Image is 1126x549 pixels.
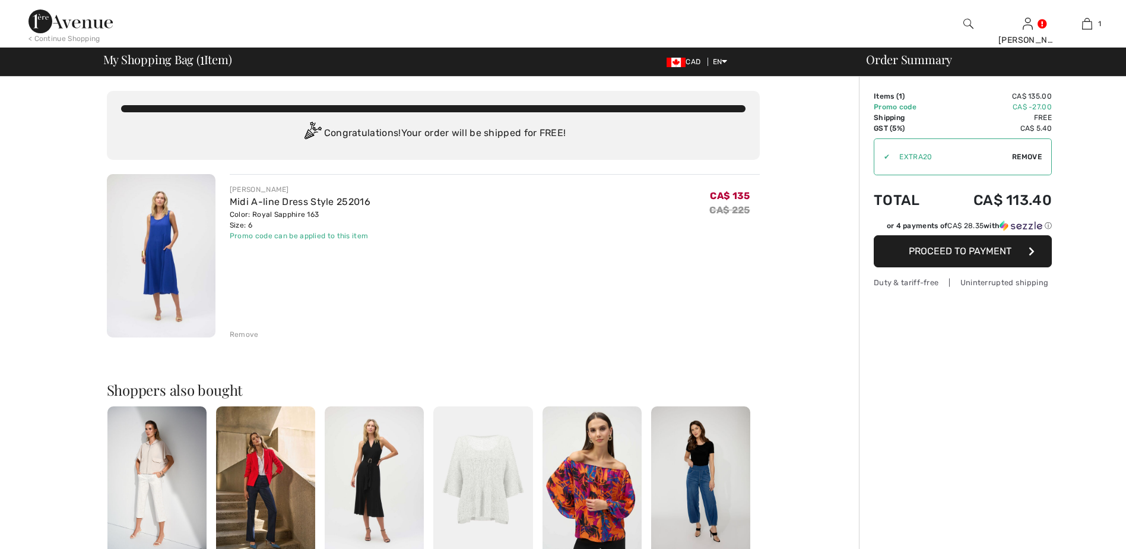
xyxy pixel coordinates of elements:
img: My Info [1023,17,1033,31]
img: 1ère Avenue [28,10,113,33]
span: 1 [899,92,902,100]
td: Total [874,180,940,220]
img: search the website [963,17,973,31]
div: Color: Royal Sapphire 163 Size: 6 [230,209,370,231]
div: [PERSON_NAME] [998,34,1057,46]
td: GST (5%) [874,123,940,134]
div: Remove [230,329,259,340]
span: CA$ 28.35 [947,222,984,230]
div: or 4 payments of with [887,220,1052,231]
span: Remove [1012,152,1042,162]
div: Order Summary [852,53,1119,65]
td: Promo code [874,102,940,112]
span: CAD [667,58,705,66]
h2: Shoppers also bought [107,383,760,397]
span: My Shopping Bag ( Item) [103,53,232,65]
span: 1 [1098,18,1101,29]
div: [PERSON_NAME] [230,184,370,195]
div: ✔ [874,152,890,162]
td: Items ( ) [874,91,940,102]
img: Sezzle [1000,220,1042,231]
s: CA$ 225 [709,204,750,216]
img: Midi A-line Dress Style 252016 [107,174,215,337]
img: Congratulation2.svg [300,122,324,146]
td: CA$ 135.00 [940,91,1052,102]
img: My Bag [1082,17,1092,31]
td: Free [940,112,1052,123]
div: or 4 payments ofCA$ 28.35withSezzle Click to learn more about Sezzle [874,220,1052,235]
td: CA$ -27.00 [940,102,1052,112]
button: Proceed to Payment [874,235,1052,267]
td: Shipping [874,112,940,123]
span: Proceed to Payment [909,245,1011,257]
div: < Continue Shopping [28,33,100,44]
span: EN [713,58,728,66]
td: CA$ 113.40 [940,180,1052,220]
a: Sign In [1023,18,1033,29]
div: Promo code can be applied to this item [230,231,370,241]
div: Duty & tariff-free | Uninterrupted shipping [874,277,1052,288]
img: Canadian Dollar [667,58,686,67]
td: CA$ 5.40 [940,123,1052,134]
span: CA$ 135 [710,190,750,201]
input: Promo code [890,139,1012,175]
a: 1 [1058,17,1116,31]
span: 1 [200,51,204,66]
div: Congratulations! Your order will be shipped for FREE! [121,122,746,146]
a: Midi A-line Dress Style 252016 [230,196,370,207]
